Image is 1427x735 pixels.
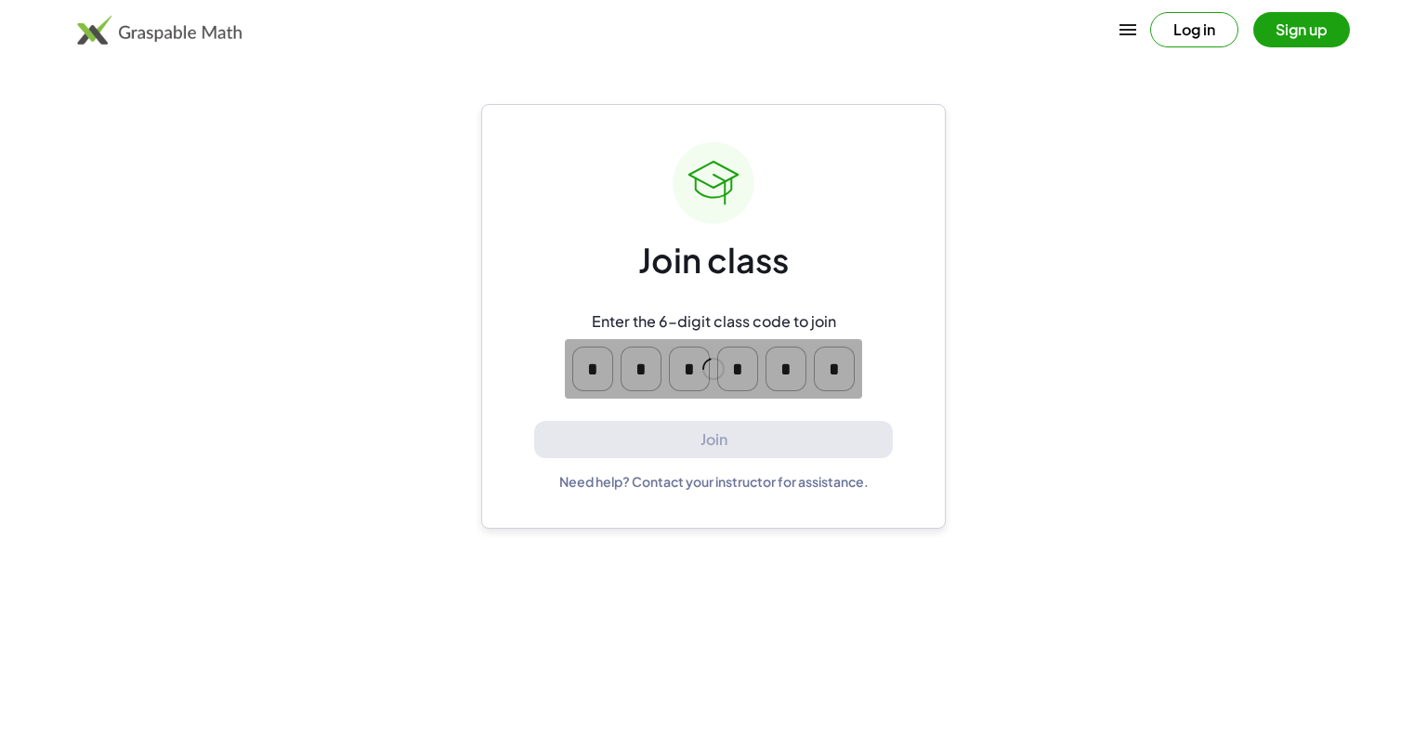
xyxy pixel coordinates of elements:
div: Join class [638,239,789,282]
button: Log in [1150,12,1238,47]
button: Sign up [1253,12,1350,47]
div: Enter the 6-digit class code to join [592,312,836,332]
button: Join [534,421,893,459]
div: Need help? Contact your instructor for assistance. [559,473,869,490]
